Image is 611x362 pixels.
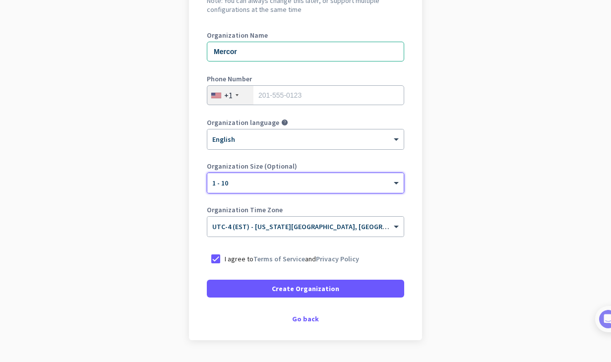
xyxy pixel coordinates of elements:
div: +1 [224,90,233,100]
label: Organization language [207,119,279,126]
a: Privacy Policy [316,254,359,263]
label: Organization Name [207,32,404,39]
span: Create Organization [272,284,339,294]
p: I agree to and [225,254,359,264]
div: Go back [207,315,404,322]
button: Create Organization [207,280,404,298]
label: Organization Time Zone [207,206,404,213]
input: 201-555-0123 [207,85,404,105]
label: Phone Number [207,75,404,82]
a: Terms of Service [253,254,305,263]
label: Organization Size (Optional) [207,163,404,170]
i: help [281,119,288,126]
input: What is the name of your organization? [207,42,404,61]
